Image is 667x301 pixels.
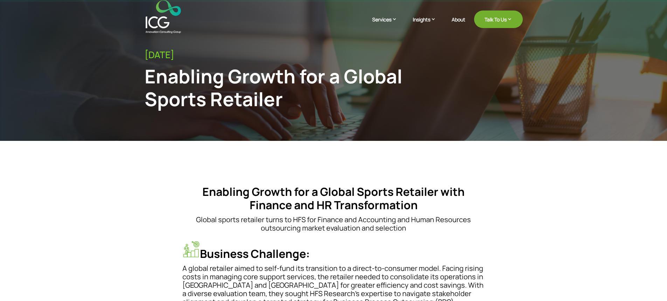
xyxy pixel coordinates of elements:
[474,11,523,28] a: Talk To Us
[182,216,485,232] p: Global sports retailer turns to HFS for Finance and Accounting and Human Resources outsourcing ma...
[632,267,667,301] iframe: Chat Widget
[145,65,436,110] div: Enabling Growth for a Global Sports Retailer
[182,185,485,216] h4: Enabling Growth for a Global Sports Retailer with Finance and HR Transformation
[452,17,465,33] a: About
[413,16,443,33] a: Insights
[182,240,485,264] h4: Business Challenge:
[145,49,523,60] div: [DATE]
[372,16,404,33] a: Services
